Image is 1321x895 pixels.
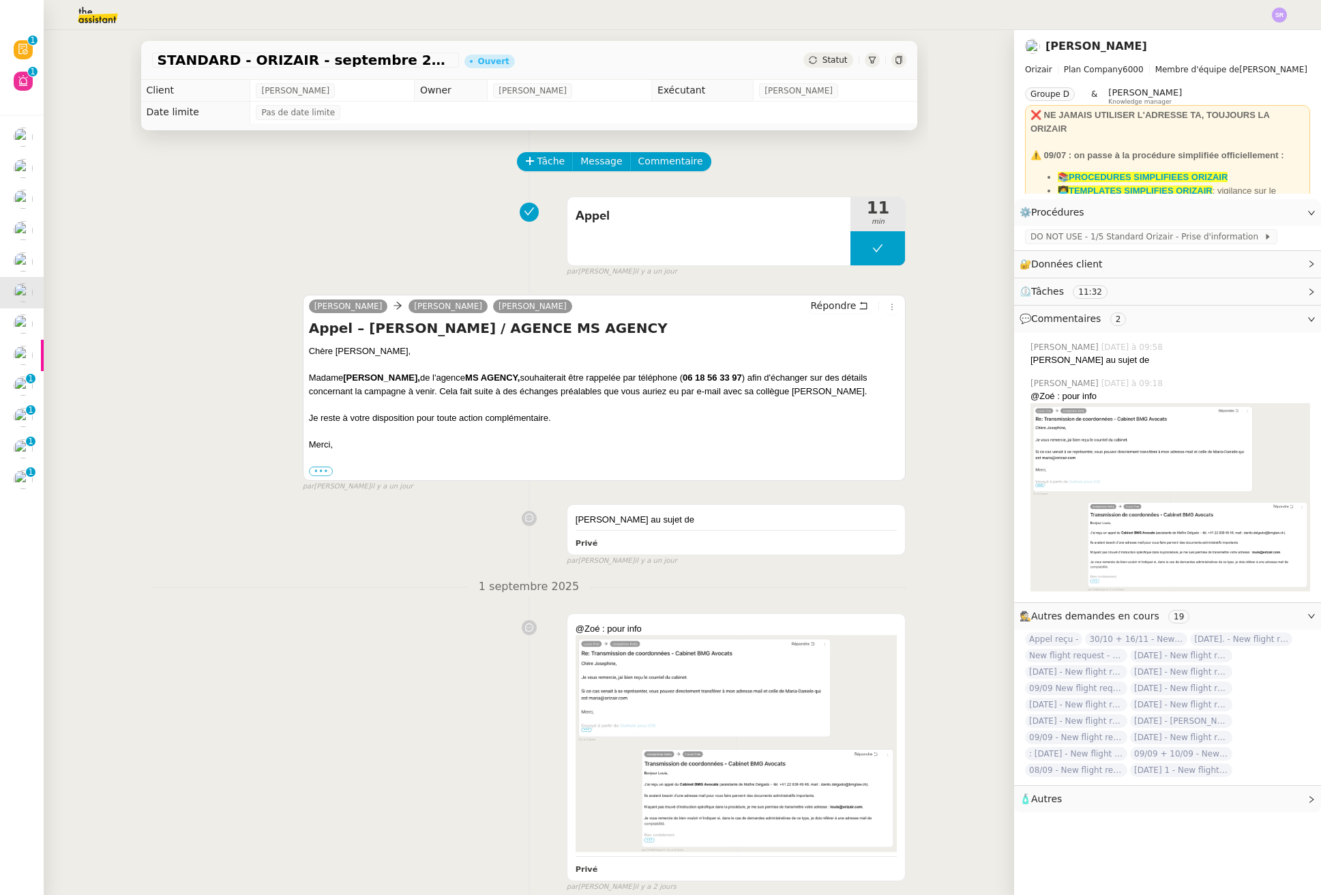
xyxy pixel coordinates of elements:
strong: [PERSON_NAME], [343,372,420,383]
img: users%2FW4OQjB9BRtYK2an7yusO0WsYLsD3%2Favatar%2F28027066-518b-424c-8476-65f2e549ac29 [14,377,33,396]
span: ⚙️ [1020,205,1090,220]
p: 1 [28,405,33,417]
span: STANDARD - ORIZAIR - septembre 2025 [158,53,454,67]
img: svg [1272,8,1287,23]
div: 🧴Autres [1014,786,1321,812]
span: min [850,216,905,228]
span: 08/09 - New flight request - [PERSON_NAME] [1025,763,1127,777]
span: ⏲️ [1020,286,1119,297]
nz-badge-sup: 1 [28,67,38,76]
div: Je reste à votre disposition pour toute action complémentaire. [309,411,900,425]
span: [PERSON_NAME] [765,84,833,98]
span: [DATE] - [PERSON_NAME] [1130,714,1232,728]
span: 6000 [1123,65,1144,74]
span: Répondre [810,299,856,312]
img: uploads%2F1756711120703%2Fc2ed3c9c-6123-4016-af7a-2e13441e7bf1%2FCapture%20d%E2%80%99e%CC%81cran%... [576,635,897,852]
button: Commentaire [630,152,711,171]
div: @Zoé : pour info [1030,390,1310,403]
div: 🔐Données client [1014,251,1321,278]
span: [DATE] - New flight request - [PERSON_NAME] [1130,681,1232,695]
td: Client [141,80,250,102]
strong: MS AGENCY, [465,372,520,383]
span: Statut [822,55,848,65]
span: [PERSON_NAME] [261,84,329,98]
button: Message [572,152,630,171]
app-user-label: Knowledge manager [1108,87,1182,105]
span: Pas de date limite [261,106,335,119]
span: Orizair [1025,65,1052,74]
span: Procédures [1031,207,1084,218]
nz-badge-sup: 1 [26,437,35,446]
span: Tâches [1031,286,1064,297]
span: DO NOT USE - 1/5 Standard Orizair - Prise d'information [1030,230,1264,244]
td: Date limite [141,102,250,123]
a: [PERSON_NAME] [493,300,572,312]
strong: ❌ NE JAMAIS UTILISER L'ADRESSE TA, TOUJOURS LA ORIZAIR [1030,110,1269,134]
nz-tag: 19 [1168,610,1189,623]
span: Commentaires [1031,313,1101,324]
img: users%2FrssbVgR8pSYriYNmUDKzQX9syo02%2Favatar%2Fb215b948-7ecd-4adc-935c-e0e4aeaee93e [14,159,33,178]
span: [DATE] - New flight request - Dema Alz [1025,665,1127,679]
span: [PERSON_NAME] [1030,377,1101,390]
span: il y a un jour [370,481,413,493]
li: : vigilance sur le dashboard utiliser uniquement les templates avec ✈️Orizair pour éviter les con... [1058,184,1305,224]
div: [PERSON_NAME] au sujet de [1030,353,1310,367]
div: ⚙️Procédures [1014,199,1321,226]
p: 1 [28,437,33,449]
span: [PERSON_NAME] [499,84,567,98]
span: [DATE] à 09:58 [1101,341,1166,353]
span: 30/10 + 16/11 - New flight request - [PERSON_NAME] [1085,632,1187,646]
nz-badge-sup: 1 [26,467,35,477]
span: & [1091,87,1097,105]
img: users%2FC9SBsJ0duuaSgpQFj5LgoEX8n0o2%2Favatar%2Fec9d51b8-9413-4189-adfb-7be4d8c96a3c [14,283,33,302]
a: [PERSON_NAME] [309,300,388,312]
img: users%2FZAFXFIaOftf5WR54ZWPI2chrP4e2%2Favatar%2F37d67975-0ae7-4b49-8879-2c14f609ece3 [14,439,33,458]
td: Exécutant [651,80,753,102]
span: Membre d'équipe de [1155,65,1240,74]
span: [DATE] 1 - New flight request - [PERSON_NAME] [1130,763,1232,777]
span: [DATE] - New flight request - [PERSON_NAME] [1130,665,1232,679]
h4: Appel – [PERSON_NAME] / AGENCE MS AGENCY [309,319,900,338]
div: ⏲️Tâches 11:32 [1014,278,1321,305]
span: 11 [850,200,905,216]
a: 👩‍💻TEMPLATES SIMPLIFIES ORIZAIR [1058,186,1213,196]
span: Knowledge manager [1108,98,1172,106]
img: users%2F8F3ae0CdRNRxLT9M8DTLuFZT1wq1%2Favatar%2F8d3ba6ea-8103-41c2-84d4-2a4cca0cf040 [14,314,33,334]
div: @Zoé : pour info [576,622,897,636]
img: users%2FRcIDm4Xn1TPHYwgLThSv8RQYtaM2%2Favatar%2F95761f7a-40c3-4bb5-878d-fe785e6f95b2 [14,221,33,240]
span: 09/09 - New flight request - [PERSON_NAME] [1025,731,1127,744]
span: par [567,881,578,893]
img: users%2FfjlNmCTkLiVoA3HQjY3GA5JXGxb2%2Favatar%2Fstarofservice_97480retdsc0392.png [14,128,33,147]
span: 🔐 [1020,256,1108,272]
img: users%2FhitvUqURzfdVsA8TDJwjiRfjLnH2%2Favatar%2Flogo-thermisure.png [14,190,33,209]
div: Merci, [309,438,900,452]
span: [PERSON_NAME] [1108,87,1182,98]
span: Autres [1031,793,1062,804]
span: Appel reçu - [1025,632,1082,646]
span: 09/09 + 10/09 - New flight request - [PERSON_NAME] [1130,747,1232,761]
span: New flight request - [PERSON_NAME] [1025,649,1127,662]
span: [DATE] - New flight request - [PERSON_NAME] [1025,698,1127,711]
span: par [567,555,578,567]
span: 1 septembre 2025 [468,578,590,596]
span: Données client [1031,259,1103,269]
span: [DATE]. - New flight request - [PERSON_NAME] [1190,632,1292,646]
span: par [303,481,314,493]
span: Tâche [537,153,565,169]
span: Plan Company [1064,65,1123,74]
a: 📚PROCEDURES SIMPLIFIEES ORIZAIR [1058,172,1228,182]
span: 💬 [1020,313,1131,324]
span: par [567,266,578,278]
img: users%2FRcIDm4Xn1TPHYwgLThSv8RQYtaM2%2Favatar%2F95761f7a-40c3-4bb5-878d-fe785e6f95b2 [14,408,33,427]
small: [PERSON_NAME] [303,481,413,493]
p: 1 [30,67,35,79]
span: il y a un jour [634,555,677,567]
span: il y a un jour [634,266,677,278]
b: Privé [576,539,597,548]
span: [DATE] à 09:18 [1101,377,1166,390]
img: users%2FC9SBsJ0duuaSgpQFj5LgoEX8n0o2%2Favatar%2Fec9d51b8-9413-4189-adfb-7be4d8c96a3c [1025,39,1040,54]
span: Commentaire [638,153,703,169]
small: [PERSON_NAME] [567,555,677,567]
